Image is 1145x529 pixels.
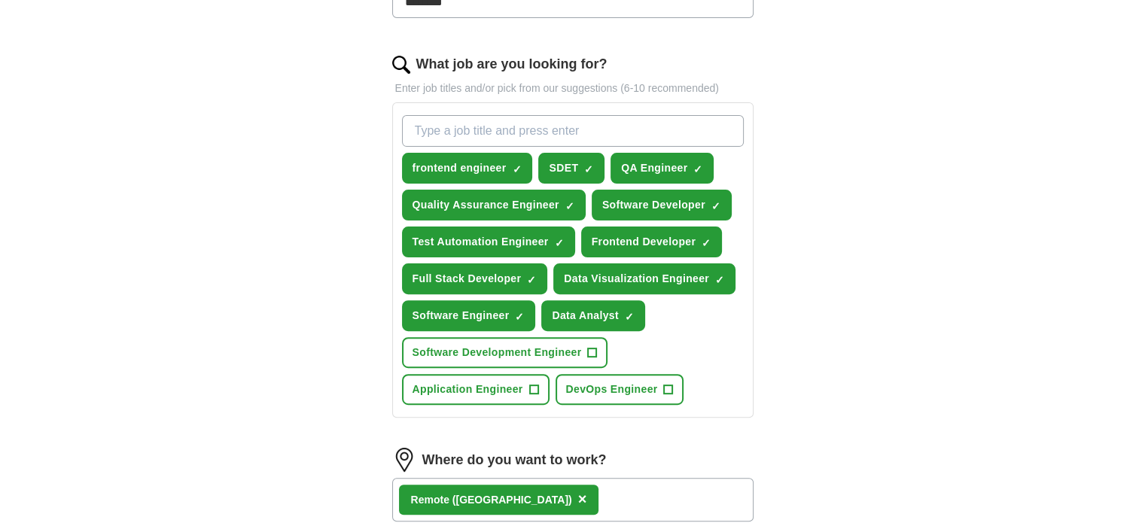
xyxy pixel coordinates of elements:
[527,274,536,286] span: ✓
[578,491,587,507] span: ×
[565,200,574,212] span: ✓
[602,197,705,213] span: Software Developer
[512,163,521,175] span: ✓
[413,234,549,250] span: Test Automation Engineer
[413,308,510,324] span: Software Engineer
[413,271,522,287] span: Full Stack Developer
[555,237,564,249] span: ✓
[552,308,619,324] span: Data Analyst
[553,263,735,294] button: Data Visualization Engineer✓
[413,160,507,176] span: frontend engineer
[402,300,536,331] button: Software Engineer✓
[392,56,410,74] img: search.png
[592,234,696,250] span: Frontend Developer
[541,300,645,331] button: Data Analyst✓
[581,226,723,257] button: Frontend Developer✓
[402,153,533,184] button: frontend engineer✓
[566,382,658,397] span: DevOps Engineer
[592,190,732,220] button: Software Developer✓
[402,337,608,368] button: Software Development Engineer
[402,190,586,220] button: Quality Assurance Engineer✓
[611,153,714,184] button: QA Engineer✓
[422,450,607,470] label: Where do you want to work?
[402,263,548,294] button: Full Stack Developer✓
[549,160,578,176] span: SDET
[402,115,744,147] input: Type a job title and press enter
[413,345,582,360] span: Software Development Engineer
[538,153,604,184] button: SDET✓
[693,163,702,175] span: ✓
[402,226,575,257] button: Test Automation Engineer✓
[392,448,416,472] img: location.png
[578,488,587,511] button: ×
[621,160,687,176] span: QA Engineer
[515,311,524,323] span: ✓
[625,311,634,323] span: ✓
[402,374,550,405] button: Application Engineer
[392,81,754,96] p: Enter job titles and/or pick from our suggestions (6-10 recommended)
[702,237,711,249] span: ✓
[416,54,608,74] label: What job are you looking for?
[715,274,724,286] span: ✓
[413,197,559,213] span: Quality Assurance Engineer
[711,200,720,212] span: ✓
[556,374,684,405] button: DevOps Engineer
[564,271,709,287] span: Data Visualization Engineer
[413,382,523,397] span: Application Engineer
[411,492,572,508] div: Remote ([GEOGRAPHIC_DATA])
[584,163,593,175] span: ✓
